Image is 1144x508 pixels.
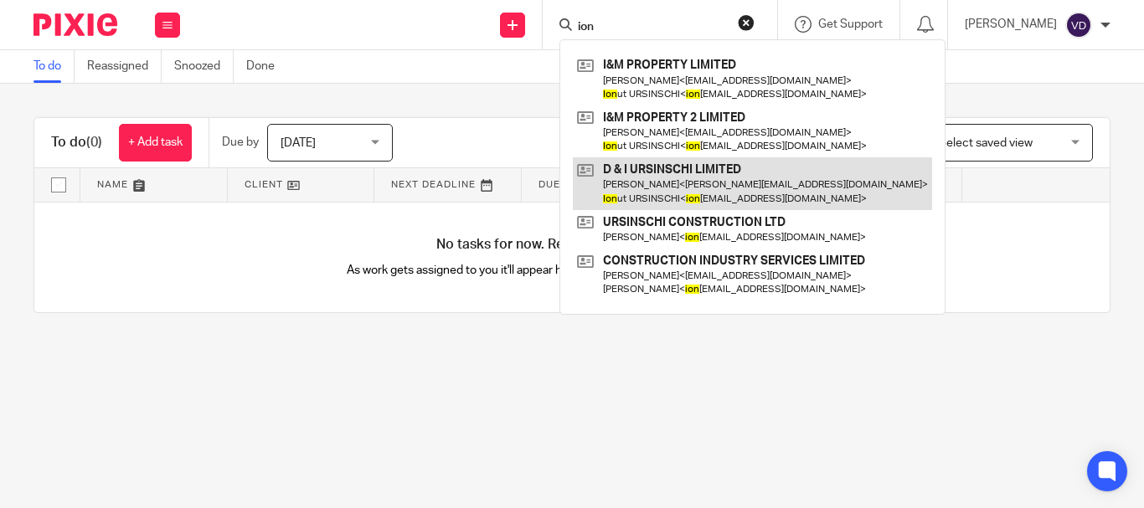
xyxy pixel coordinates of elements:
img: svg%3E [1065,12,1092,38]
img: Pixie [33,13,117,36]
a: + Add task [119,124,192,162]
a: Reassigned [87,50,162,83]
input: Search [576,20,727,35]
span: (0) [86,136,102,149]
a: Snoozed [174,50,234,83]
h4: No tasks for now. Relax and enjoy your day! [34,236,1110,254]
span: [DATE] [281,137,316,149]
button: Clear [738,14,755,31]
a: To do [33,50,75,83]
p: [PERSON_NAME] [965,16,1057,33]
h1: To do [51,134,102,151]
span: Select saved view [939,137,1033,149]
a: Done [246,50,287,83]
p: Due by [222,134,259,151]
span: Get Support [818,18,883,30]
p: As work gets assigned to you it'll appear here automatically, helping you stay organised. [303,262,841,279]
